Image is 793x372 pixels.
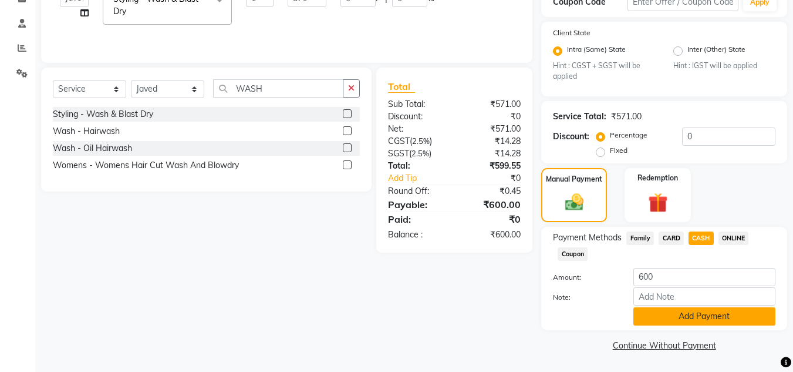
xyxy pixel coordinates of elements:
[633,307,775,326] button: Add Payment
[467,172,530,185] div: ₹0
[213,79,343,98] input: Search or Scan
[553,232,622,244] span: Payment Methods
[553,110,606,123] div: Service Total:
[388,136,410,146] span: CGST
[379,197,454,212] div: Payable:
[53,159,239,172] div: Womens - Womens Hair Cut Wash And Blowdry
[412,136,430,146] span: 2.5%
[567,44,626,58] label: Intra (Same) State
[546,174,602,185] label: Manual Payment
[626,232,654,245] span: Family
[379,172,467,185] a: Add Tip
[126,6,131,16] a: x
[558,247,588,261] span: Coupon
[379,212,454,226] div: Paid:
[673,61,775,71] small: Hint : IGST will be applied
[454,229,529,241] div: ₹600.00
[454,160,529,172] div: ₹599.55
[379,98,454,110] div: Sub Total:
[553,61,655,82] small: Hint : CGST + SGST will be applied
[454,110,529,123] div: ₹0
[637,173,678,183] label: Redemption
[553,28,590,38] label: Client State
[559,192,589,213] img: _cash.svg
[454,197,529,212] div: ₹600.00
[53,125,120,138] div: Wash - Hairwash
[53,108,153,120] div: Styling - Wash & Blast Dry
[379,160,454,172] div: Total:
[379,110,454,123] div: Discount:
[687,44,745,58] label: Inter (Other) State
[633,287,775,306] input: Add Note
[388,148,409,159] span: SGST
[610,145,627,156] label: Fixed
[553,130,589,143] div: Discount:
[379,229,454,241] div: Balance :
[53,142,132,155] div: Wash - Oil Hairwash
[379,135,454,148] div: ( )
[411,149,429,158] span: 2.5%
[379,148,454,160] div: ( )
[633,268,775,286] input: Amount
[454,123,529,135] div: ₹571.00
[544,340,785,352] a: Continue Without Payment
[642,190,674,215] img: _gift.svg
[454,135,529,148] div: ₹14.28
[544,292,624,303] label: Note:
[454,212,529,226] div: ₹0
[454,185,529,197] div: ₹0.45
[610,130,647,140] label: Percentage
[659,232,684,245] span: CARD
[611,110,642,123] div: ₹571.00
[718,232,749,245] span: ONLINE
[454,98,529,110] div: ₹571.00
[544,272,624,283] label: Amount:
[379,123,454,135] div: Net:
[379,185,454,197] div: Round Off:
[689,232,714,245] span: CASH
[388,81,415,93] span: Total
[454,148,529,160] div: ₹14.28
